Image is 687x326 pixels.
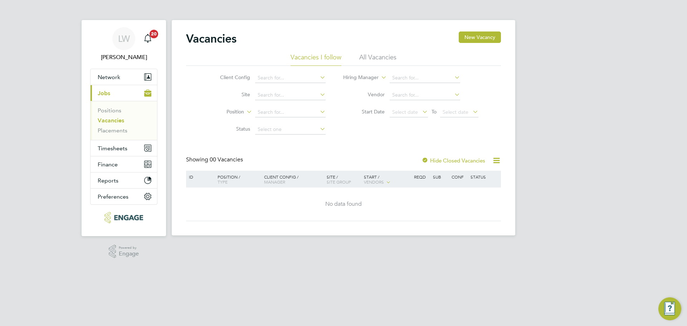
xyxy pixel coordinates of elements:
[255,125,326,135] input: Select one
[91,156,157,172] button: Finance
[91,189,157,204] button: Preferences
[431,171,450,183] div: Sub
[359,53,396,66] li: All Vacancies
[203,108,244,116] label: Position
[262,171,325,188] div: Client Config /
[104,212,143,223] img: xede-logo-retina.png
[255,90,326,100] input: Search for...
[469,171,500,183] div: Status
[98,145,127,152] span: Timesheets
[186,31,237,46] h2: Vacancies
[390,90,460,100] input: Search for...
[209,91,250,98] label: Site
[90,212,157,223] a: Go to home page
[118,34,130,43] span: LW
[327,179,351,185] span: Site Group
[109,245,139,258] a: Powered byEngage
[337,74,379,81] label: Hiring Manager
[450,171,468,183] div: Conf
[187,171,212,183] div: ID
[98,193,128,200] span: Preferences
[91,69,157,85] button: Network
[98,107,121,114] a: Positions
[186,156,244,164] div: Showing
[90,27,157,62] a: LW[PERSON_NAME]
[291,53,341,66] li: Vacancies I follow
[90,53,157,62] span: Lana Williams
[264,179,285,185] span: Manager
[255,73,326,83] input: Search for...
[119,245,139,251] span: Powered by
[209,74,250,81] label: Client Config
[98,90,110,97] span: Jobs
[255,107,326,117] input: Search for...
[91,101,157,140] div: Jobs
[459,31,501,43] button: New Vacancy
[212,171,262,188] div: Position /
[82,20,166,236] nav: Main navigation
[364,179,384,185] span: Vendors
[325,171,362,188] div: Site /
[658,297,681,320] button: Engage Resource Center
[98,127,127,134] a: Placements
[119,251,139,257] span: Engage
[210,156,243,163] span: 00 Vacancies
[392,109,418,115] span: Select date
[443,109,468,115] span: Select date
[343,108,385,115] label: Start Date
[218,179,228,185] span: Type
[390,73,460,83] input: Search for...
[98,74,120,81] span: Network
[98,161,118,168] span: Finance
[141,27,155,50] a: 20
[422,157,485,164] label: Hide Closed Vacancies
[150,30,158,38] span: 20
[187,200,500,208] div: No data found
[429,107,439,116] span: To
[412,171,431,183] div: Reqd
[343,91,385,98] label: Vendor
[98,117,124,124] a: Vacancies
[91,85,157,101] button: Jobs
[91,172,157,188] button: Reports
[98,177,118,184] span: Reports
[362,171,412,189] div: Start /
[209,126,250,132] label: Status
[91,140,157,156] button: Timesheets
